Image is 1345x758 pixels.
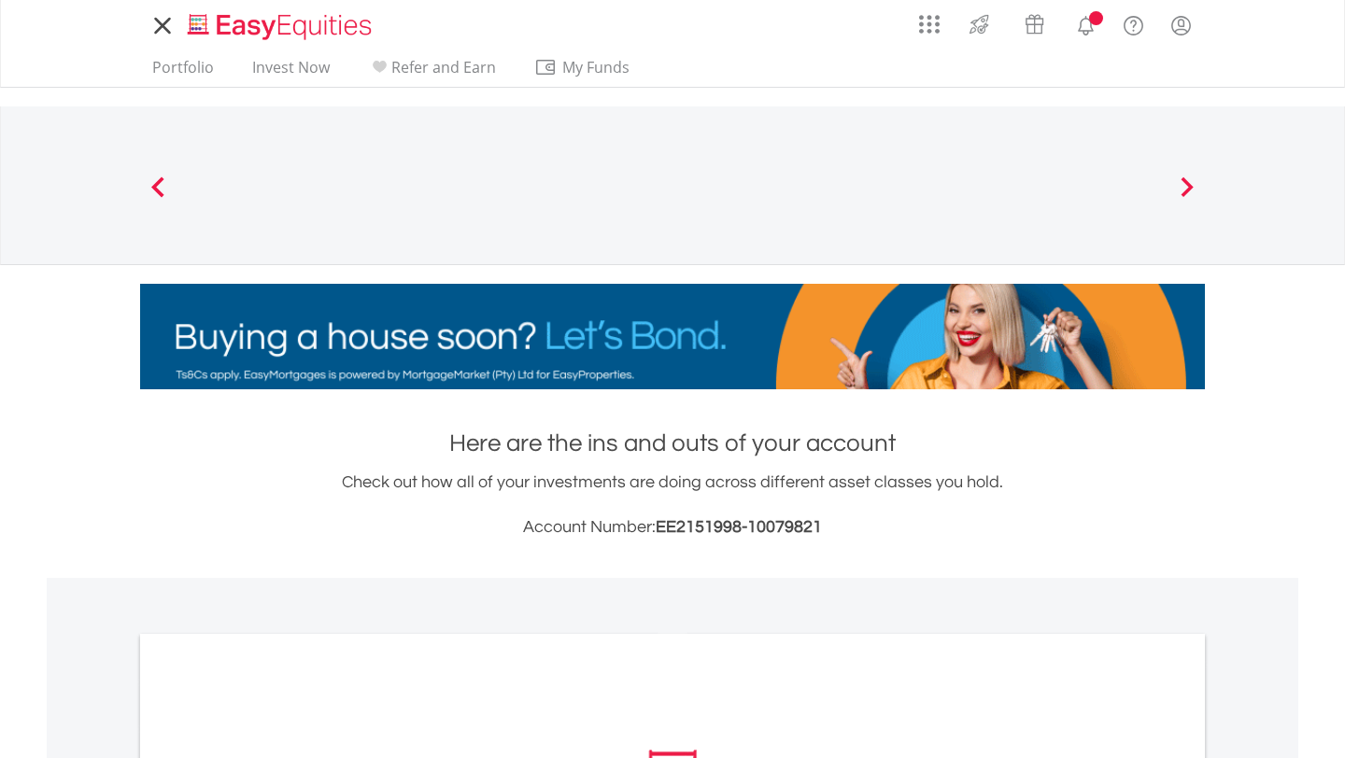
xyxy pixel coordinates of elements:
img: EasyEquities_Logo.png [184,11,379,42]
a: Portfolio [145,58,221,87]
a: Refer and Earn [361,58,503,87]
img: vouchers-v2.svg [1019,9,1050,39]
div: Check out how all of your investments are doing across different asset classes you hold. [140,470,1205,540]
a: Notifications [1062,5,1110,42]
a: Home page [180,5,379,42]
img: thrive-v2.svg [964,9,995,39]
h1: Here are the ins and outs of your account [140,427,1205,460]
h3: Account Number: [140,514,1205,540]
span: EE2151998-10079821 [656,518,822,536]
span: My Funds [534,55,657,79]
a: My Profile [1157,5,1205,46]
a: FAQ's and Support [1110,5,1157,42]
a: Vouchers [1007,5,1062,39]
img: EasyMortage Promotion Banner [140,284,1205,389]
a: AppsGrid [907,5,952,35]
img: grid-menu-icon.svg [919,14,940,35]
a: Invest Now [245,58,337,87]
span: Refer and Earn [391,57,496,77]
